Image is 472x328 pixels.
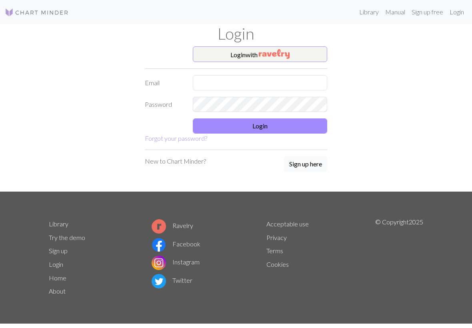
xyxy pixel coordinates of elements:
[49,220,68,228] a: Library
[152,222,193,229] a: Ravelry
[193,46,327,62] button: Loginwith
[140,75,188,90] label: Email
[152,256,166,270] img: Instagram logo
[356,4,382,20] a: Library
[382,4,408,20] a: Manual
[49,274,66,282] a: Home
[152,238,166,252] img: Facebook logo
[266,234,287,241] a: Privacy
[49,287,66,295] a: About
[152,219,166,234] img: Ravelry logo
[446,4,467,20] a: Login
[152,258,200,266] a: Instagram
[284,156,327,172] a: Sign up here
[259,49,290,59] img: Ravelry
[145,156,206,166] p: New to Chart Minder?
[49,260,63,268] a: Login
[140,97,188,112] label: Password
[375,217,423,298] p: © Copyright 2025
[152,240,200,248] a: Facebook
[266,260,289,268] a: Cookies
[266,247,283,254] a: Terms
[266,220,309,228] a: Acceptable use
[5,8,69,17] img: Logo
[193,118,327,134] button: Login
[49,247,68,254] a: Sign up
[44,24,428,43] h1: Login
[145,134,207,142] a: Forgot your password?
[408,4,446,20] a: Sign up free
[284,156,327,172] button: Sign up here
[49,234,85,241] a: Try the demo
[152,276,192,284] a: Twitter
[152,274,166,288] img: Twitter logo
